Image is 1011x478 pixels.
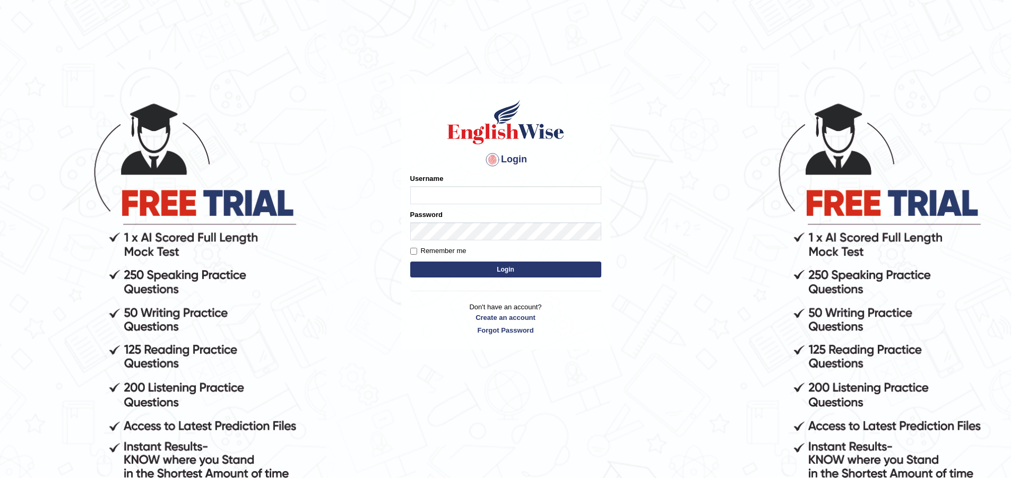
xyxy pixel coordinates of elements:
label: Remember me [410,246,466,256]
a: Create an account [410,312,601,323]
button: Login [410,262,601,277]
a: Forgot Password [410,325,601,335]
p: Don't have an account? [410,302,601,335]
label: Password [410,210,443,220]
label: Username [410,173,444,184]
input: Remember me [410,248,417,255]
h4: Login [410,151,601,168]
img: Logo of English Wise sign in for intelligent practice with AI [445,98,566,146]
